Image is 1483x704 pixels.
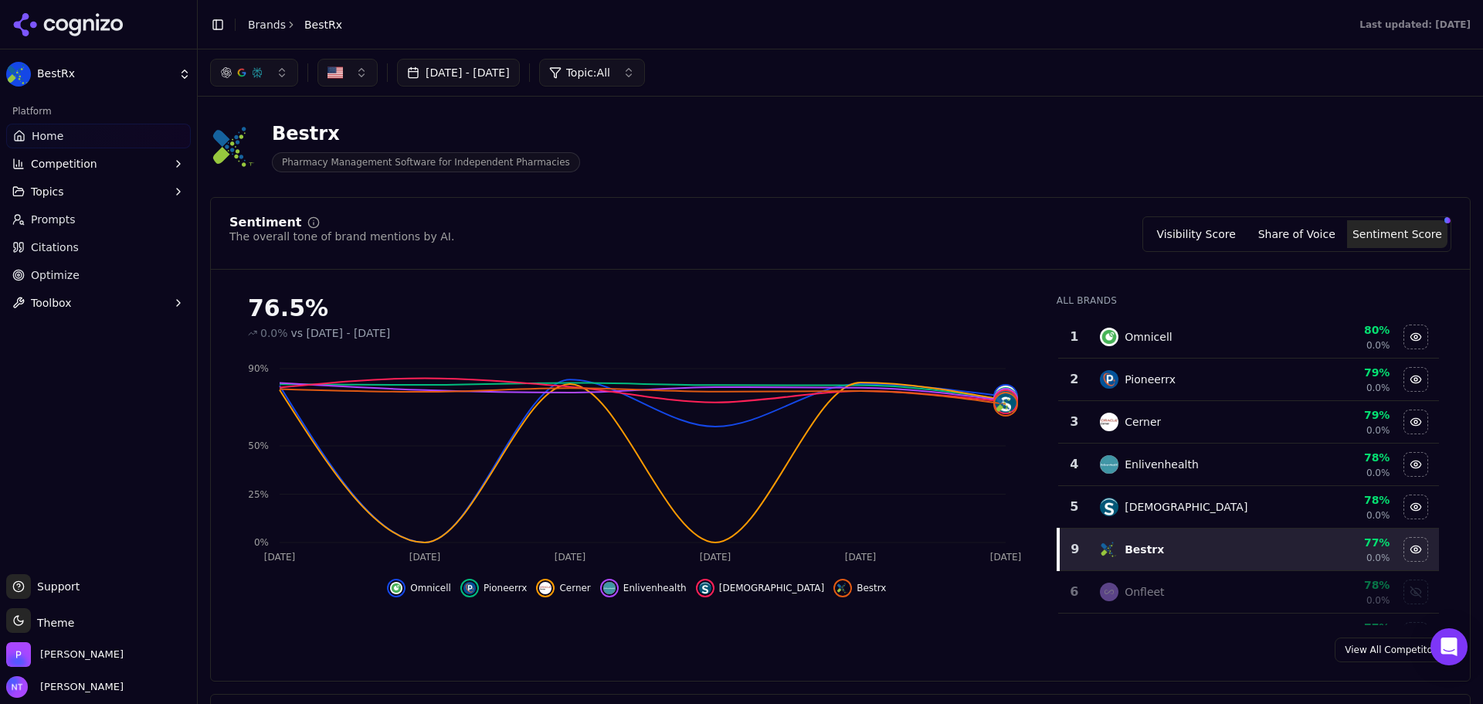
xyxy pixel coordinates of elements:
[1366,467,1390,479] span: 0.0%
[6,291,191,315] button: Toolbox
[1058,486,1439,529] tr: 5surescripts[DEMOGRAPHIC_DATA]78%0.0%Hide surescripts data
[1403,410,1428,434] button: Hide cerner data
[1100,540,1118,559] img: bestrx
[1058,614,1439,656] tr: 77%Show scriptpro data
[40,648,124,661] span: Perrill
[248,294,1026,322] div: 76.5%
[409,552,441,563] tspan: [DATE]
[410,582,451,594] span: Omnicell
[700,552,731,563] tspan: [DATE]
[1064,328,1085,346] div: 1
[6,642,31,667] img: Perrill
[1359,19,1471,31] div: Last updated: [DATE]
[696,579,824,597] button: Hide surescripts data
[6,99,191,124] div: Platform
[327,65,343,80] img: US
[1366,339,1390,352] span: 0.0%
[1064,455,1085,474] div: 4
[1058,571,1439,614] tr: 6onfleetOnfleet78%0.0%Show onfleet data
[1058,401,1439,444] tr: 3cernerCerner79%0.0%Hide cerner data
[1291,535,1390,550] div: 77%
[31,295,72,311] span: Toolbox
[1058,359,1439,401] tr: 2pioneerrxPioneerrx79%0.0%Hide pioneerrx data
[31,240,79,255] span: Citations
[1100,413,1118,431] img: cerner
[260,325,288,341] span: 0.0%
[397,59,520,87] button: [DATE] - [DATE]
[559,582,590,594] span: Cerner
[6,676,28,698] img: Nate Tower
[6,179,191,204] button: Topics
[1403,580,1428,604] button: Show onfleet data
[1100,328,1118,346] img: omnicell
[990,552,1022,563] tspan: [DATE]
[6,124,191,148] a: Home
[995,386,1016,407] img: omnicell
[837,582,849,594] img: bestrx
[1366,424,1390,437] span: 0.0%
[6,642,124,667] button: Open organization switcher
[390,582,402,594] img: omnicell
[1366,594,1390,607] span: 0.0%
[32,128,63,144] span: Home
[387,579,451,597] button: Hide omnicell data
[1100,370,1118,389] img: pioneerrx
[555,552,586,563] tspan: [DATE]
[1100,498,1118,516] img: surescripts
[248,440,269,451] tspan: 50%
[248,489,269,500] tspan: 25%
[1403,452,1428,477] button: Hide enlivenhealth data
[291,325,391,341] span: vs [DATE] - [DATE]
[1125,584,1164,600] div: Onfleet
[1291,407,1390,423] div: 79%
[6,37,226,62] h5: Bazaarvoice Analytics content is not detected on this page.
[1291,322,1390,338] div: 80%
[1291,620,1390,635] div: 77%
[1058,529,1439,571] tr: 9bestrxBestrx77%0.0%Hide bestrx data
[6,6,226,20] p: Analytics Inspector 1.7.0
[229,229,454,244] div: The overall tone of brand mentions by AI.
[1403,367,1428,392] button: Hide pioneerrx data
[1146,220,1247,248] button: Visibility Score
[34,680,124,694] span: [PERSON_NAME]
[1100,455,1118,474] img: enlivenhealth
[1366,382,1390,394] span: 0.0%
[699,582,711,594] img: surescripts
[1058,444,1439,486] tr: 4enlivenhealthEnlivenhealth78%0.0%Hide enlivenhealth data
[603,582,616,594] img: enlivenhealth
[600,579,687,597] button: Hide enlivenhealth data
[1125,329,1172,345] div: Omnicell
[1430,628,1468,665] div: Open Intercom Messenger
[566,65,610,80] span: Topic: All
[833,579,886,597] button: Hide bestrx data
[1125,414,1161,430] div: Cerner
[1291,365,1390,380] div: 79%
[1125,372,1176,387] div: Pioneerrx
[1291,492,1390,508] div: 78%
[1125,542,1164,557] div: Bestrx
[995,393,1016,415] img: bestrx
[248,363,269,374] tspan: 90%
[6,263,191,287] a: Optimize
[6,151,191,176] button: Competition
[272,121,580,146] div: Bestrx
[1064,370,1085,389] div: 2
[210,122,260,172] img: BestRx
[1347,220,1447,248] button: Sentiment Score
[1403,495,1428,519] button: Hide surescripts data
[1291,577,1390,593] div: 78%
[1125,499,1247,515] div: [DEMOGRAPHIC_DATA]
[248,19,286,31] a: Brands
[463,582,476,594] img: pioneerrx
[31,579,80,594] span: Support
[1066,540,1085,559] div: 9
[1057,294,1439,307] div: All Brands
[460,579,527,597] button: Hide pioneerrx data
[539,582,551,594] img: cerner
[6,235,191,260] a: Citations
[484,582,527,594] span: Pioneerrx
[1403,622,1428,647] button: Show scriptpro data
[719,582,824,594] span: [DEMOGRAPHIC_DATA]
[229,216,301,229] div: Sentiment
[1064,498,1085,516] div: 5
